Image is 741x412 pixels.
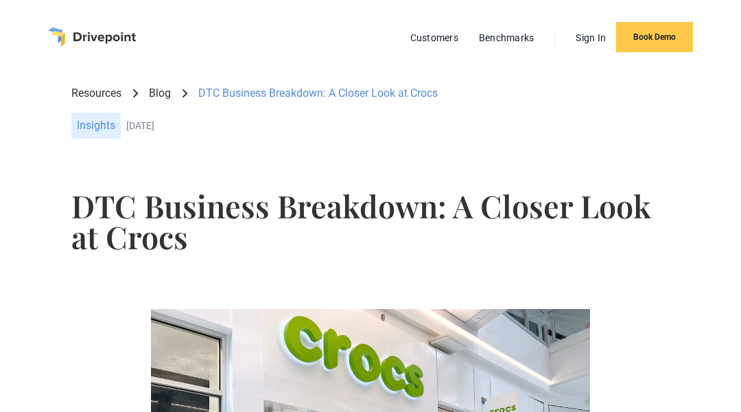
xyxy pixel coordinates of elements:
[71,190,670,252] h1: DTC Business Breakdown: A Closer Look at Crocs
[472,29,541,47] a: Benchmarks
[71,113,121,139] div: Insights
[71,86,121,101] a: Resources
[616,22,693,52] a: Book Demo
[569,29,613,47] a: Sign In
[198,86,438,101] div: DTC Business Breakdown: A Closer Look at Crocs
[149,86,171,101] a: Blog
[126,120,670,132] div: [DATE]
[403,29,465,47] a: Customers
